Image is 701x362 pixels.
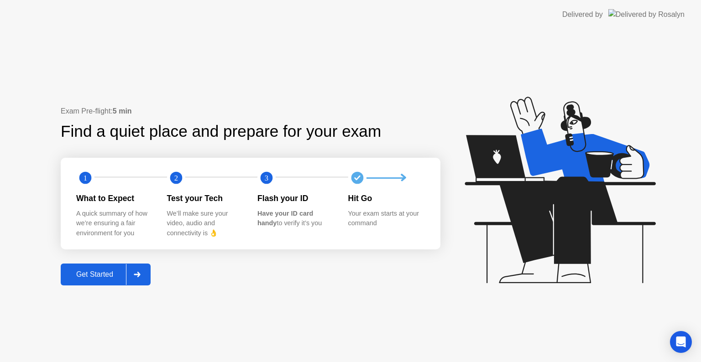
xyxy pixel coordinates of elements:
div: Test your Tech [167,192,243,204]
div: Open Intercom Messenger [670,331,692,353]
text: 1 [84,174,87,182]
div: What to Expect [76,192,152,204]
text: 2 [174,174,178,182]
div: We’ll make sure your video, audio and connectivity is 👌 [167,209,243,238]
b: Have your ID card handy [257,210,313,227]
div: Get Started [63,270,126,279]
div: A quick summary of how we’re ensuring a fair environment for you [76,209,152,238]
div: Find a quiet place and prepare for your exam [61,119,382,144]
div: Your exam starts at your command [348,209,424,228]
button: Get Started [61,264,151,285]
b: 5 min [113,107,132,115]
div: to verify it’s you [257,209,334,228]
text: 3 [265,174,268,182]
div: Flash your ID [257,192,334,204]
div: Hit Go [348,192,424,204]
img: Delivered by Rosalyn [608,9,685,20]
div: Exam Pre-flight: [61,106,440,117]
div: Delivered by [562,9,603,20]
